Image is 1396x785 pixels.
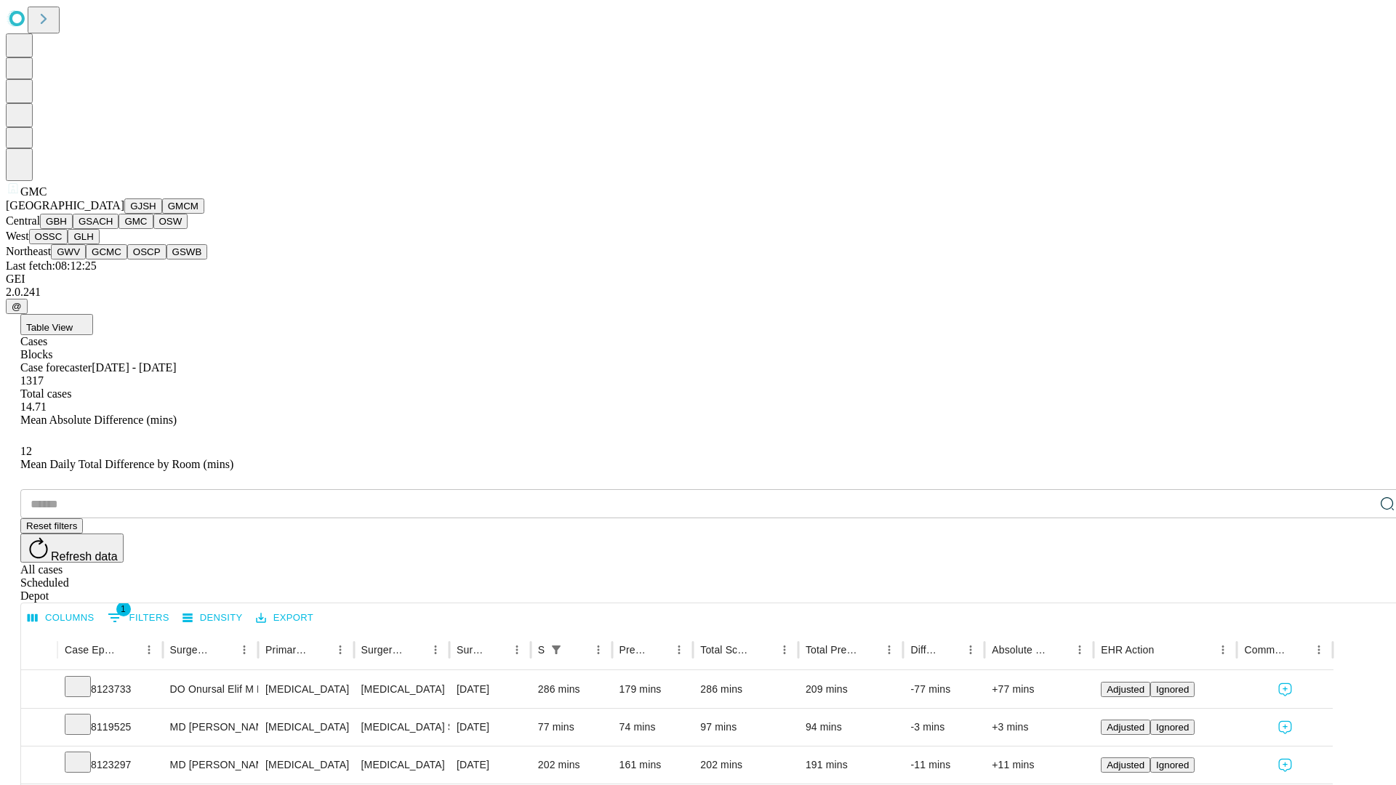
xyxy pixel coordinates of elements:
button: Ignored [1150,682,1195,697]
button: Sort [568,640,588,660]
button: GWV [51,244,86,259]
button: GCMC [86,244,127,259]
span: 1317 [20,374,44,387]
button: Expand [28,753,50,778]
button: Sort [1288,640,1309,660]
span: Mean Daily Total Difference by Room (mins) [20,458,233,470]
div: [DATE] [457,709,523,746]
span: West [6,230,29,242]
span: Central [6,214,40,227]
div: 8123733 [65,671,156,708]
button: Refresh data [20,534,124,563]
div: 161 mins [619,746,686,784]
span: Northeast [6,245,51,257]
div: 202 mins [700,746,791,784]
button: Menu [960,640,981,660]
button: Sort [649,640,669,660]
button: Density [179,607,246,629]
span: [DATE] - [DATE] [92,361,176,374]
div: 286 mins [538,671,605,708]
div: Scheduled In Room Duration [538,644,545,656]
button: GMCM [162,198,204,214]
div: +3 mins [992,709,1086,746]
span: Case forecaster [20,361,92,374]
div: 77 mins [538,709,605,746]
button: Reset filters [20,518,83,534]
span: Adjusted [1107,760,1144,770]
button: Table View [20,314,93,335]
span: 14.71 [20,400,47,413]
div: 286 mins [700,671,791,708]
span: Mean Absolute Difference (mins) [20,414,177,426]
button: GSWB [167,244,208,259]
button: Sort [754,640,774,660]
button: GJSH [124,198,162,214]
button: Menu [588,640,609,660]
span: [GEOGRAPHIC_DATA] [6,199,124,212]
span: Total cases [20,387,71,400]
div: [MEDICAL_DATA] [361,746,442,784]
div: Surgery Name [361,644,404,656]
div: [DATE] [457,746,523,784]
button: Ignored [1150,757,1195,773]
button: Sort [486,640,507,660]
button: OSCP [127,244,167,259]
div: 97 mins [700,709,791,746]
div: 2.0.241 [6,286,1390,299]
div: 8119525 [65,709,156,746]
div: [MEDICAL_DATA] SKIN AND [MEDICAL_DATA] [361,709,442,746]
div: Case Epic Id [65,644,117,656]
button: Menu [425,640,446,660]
span: Adjusted [1107,722,1144,733]
button: Sort [119,640,139,660]
div: [MEDICAL_DATA] [361,671,442,708]
div: 179 mins [619,671,686,708]
div: MD [PERSON_NAME] [PERSON_NAME] Md [170,746,251,784]
button: Menu [1213,640,1233,660]
div: +77 mins [992,671,1086,708]
div: [DATE] [457,671,523,708]
button: GLH [68,229,99,244]
button: Expand [28,677,50,703]
button: Sort [1155,640,1176,660]
button: Menu [1070,640,1090,660]
div: MD [PERSON_NAME] [PERSON_NAME] Md [170,709,251,746]
div: 94 mins [806,709,896,746]
div: Total Predicted Duration [806,644,858,656]
button: Sort [1049,640,1070,660]
button: Sort [405,640,425,660]
button: Select columns [24,607,98,629]
button: Menu [507,640,527,660]
button: Menu [139,640,159,660]
div: Absolute Difference [992,644,1048,656]
button: Sort [214,640,234,660]
div: Predicted In Room Duration [619,644,648,656]
div: [MEDICAL_DATA] [265,671,346,708]
span: Reset filters [26,520,77,531]
button: Menu [234,640,254,660]
div: Surgeon Name [170,644,212,656]
button: @ [6,299,28,314]
div: Comments [1244,644,1286,656]
button: Sort [859,640,879,660]
div: 74 mins [619,709,686,746]
div: 191 mins [806,746,896,784]
button: Menu [1309,640,1329,660]
span: Refresh data [51,550,118,563]
span: Adjusted [1107,684,1144,695]
div: [MEDICAL_DATA] [265,746,346,784]
span: Table View [26,322,73,333]
div: [MEDICAL_DATA] [265,709,346,746]
button: Expand [28,715,50,741]
div: -77 mins [910,671,977,708]
button: Sort [940,640,960,660]
div: +11 mins [992,746,1086,784]
button: Adjusted [1101,720,1150,735]
button: Menu [879,640,899,660]
button: Menu [774,640,795,660]
button: GSACH [73,214,119,229]
button: OSW [153,214,188,229]
div: EHR Action [1101,644,1154,656]
button: GBH [40,214,73,229]
div: 1 active filter [546,640,566,660]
